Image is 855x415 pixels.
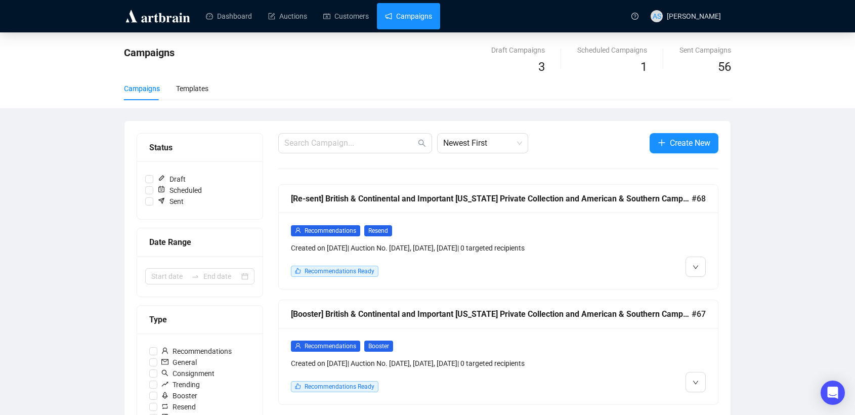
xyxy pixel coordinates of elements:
span: question-circle [631,13,638,20]
span: retweet [161,403,168,410]
span: Resend [157,401,200,412]
span: like [295,383,301,389]
span: #67 [692,308,706,320]
a: Customers [323,3,369,29]
span: like [295,268,301,274]
span: Consignment [157,368,219,379]
a: Campaigns [385,3,432,29]
span: swap-right [191,272,199,280]
span: rocket [161,392,168,399]
span: General [157,357,201,368]
span: Newest First [443,134,522,153]
span: 3 [538,60,545,74]
span: [PERSON_NAME] [667,12,721,20]
span: Sent [153,196,188,207]
span: rise [161,381,168,388]
div: [Booster] British & Continental and Important [US_STATE] Private Collection and American & Southe... [291,308,692,320]
span: Create New [670,137,710,149]
a: Auctions [268,3,307,29]
div: [Re-sent] British & Continental and Important [US_STATE] Private Collection and American & Southe... [291,192,692,205]
a: Dashboard [206,3,252,29]
div: Type [149,313,250,326]
span: Recommendations [305,343,356,350]
a: [Re-sent] British & Continental and Important [US_STATE] Private Collection and American & Southe... [278,184,718,289]
span: Recommendations Ready [305,383,374,390]
span: Campaigns [124,47,175,59]
span: Recommendations [305,227,356,234]
div: Scheduled Campaigns [577,45,647,56]
div: Date Range [149,236,250,248]
span: search [161,369,168,377]
span: Resend [364,225,392,236]
span: Scheduled [153,185,206,196]
a: [Booster] British & Continental and Important [US_STATE] Private Collection and American & Southe... [278,300,718,405]
span: 1 [640,60,647,74]
span: #68 [692,192,706,205]
div: Sent Campaigns [679,45,731,56]
span: mail [161,358,168,365]
input: End date [203,271,239,282]
span: Trending [157,379,204,390]
span: to [191,272,199,280]
span: user [295,227,301,233]
span: Booster [157,390,201,401]
span: plus [658,139,666,147]
div: Open Intercom Messenger [821,381,845,405]
span: AS [653,11,661,22]
div: Created on [DATE] | Auction No. [DATE], [DATE], [DATE] | 0 targeted recipients [291,242,601,254]
div: Templates [176,83,208,94]
button: Create New [650,133,718,153]
span: user [161,347,168,354]
span: down [693,380,699,386]
span: Draft [153,174,190,185]
span: search [418,139,426,147]
span: Recommendations [157,346,236,357]
span: 56 [718,60,731,74]
span: Recommendations Ready [305,268,374,275]
span: down [693,264,699,270]
div: Draft Campaigns [491,45,545,56]
img: logo [124,8,192,24]
span: user [295,343,301,349]
div: Status [149,141,250,154]
div: Created on [DATE] | Auction No. [DATE], [DATE], [DATE] | 0 targeted recipients [291,358,601,369]
input: Search Campaign... [284,137,416,149]
span: Booster [364,341,393,352]
input: Start date [151,271,187,282]
div: Campaigns [124,83,160,94]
